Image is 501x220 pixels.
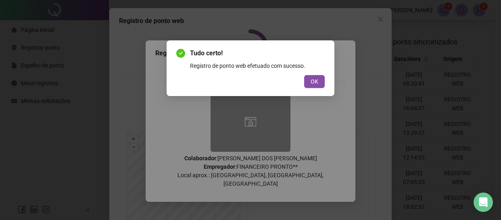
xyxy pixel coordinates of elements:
[474,193,493,212] div: Open Intercom Messenger
[190,48,325,58] span: Tudo certo!
[176,49,185,58] span: check-circle
[311,77,318,86] span: OK
[190,61,325,70] div: Registro de ponto web efetuado com sucesso.
[304,75,325,88] button: OK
